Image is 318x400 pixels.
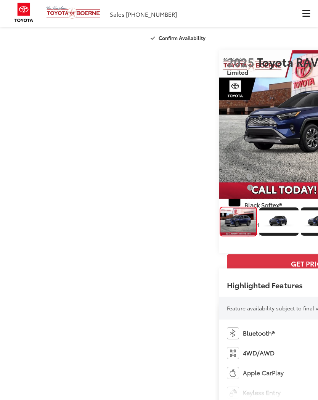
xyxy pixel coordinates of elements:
span: Limited [227,67,248,76]
span: [PHONE_NUMBER] [126,10,177,18]
img: 2025 Toyota RAV4 Hybrid Hybrid Limited [220,208,257,235]
a: Expand Photo 0 [220,207,257,236]
span: 2025 [227,53,254,70]
img: 4WD/AWD [227,347,239,359]
h2: Highlighted Features [227,281,303,289]
a: Expand Photo 1 [259,207,298,236]
img: Apple CarPlay [227,367,239,379]
button: Confirm Availability [146,31,212,45]
span: Bluetooth® [243,329,275,337]
img: 2025 Toyota RAV4 Hybrid Hybrid Limited [259,210,299,233]
span: Sales [110,10,124,18]
span: Confirm Availability [159,34,206,41]
img: Bluetooth® [227,327,239,339]
span: 4WD/AWD [243,349,275,357]
img: Vic Vaughan Toyota of Boerne [46,6,101,19]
